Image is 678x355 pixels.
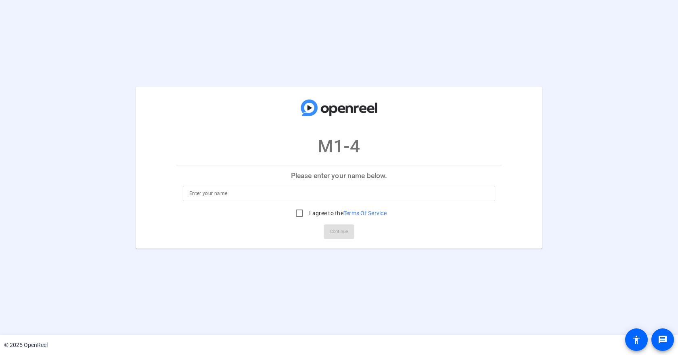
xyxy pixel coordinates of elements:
label: I agree to the [308,209,387,217]
p: Please enter your name below. [176,166,502,185]
img: company-logo [299,94,379,121]
mat-icon: accessibility [632,335,641,345]
a: Terms Of Service [343,210,387,216]
input: Enter your name [189,189,489,198]
div: © 2025 OpenReel [4,341,48,349]
mat-icon: message [658,335,668,345]
p: M1-4 [318,133,360,160]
